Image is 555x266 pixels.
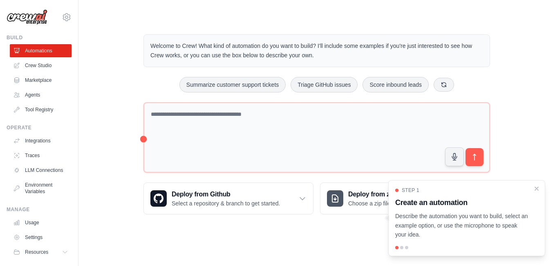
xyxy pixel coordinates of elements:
[291,77,358,92] button: Triage GitHub issues
[10,164,72,177] a: LLM Connections
[10,44,72,57] a: Automations
[10,134,72,147] a: Integrations
[10,178,72,198] a: Environment Variables
[10,59,72,72] a: Crew Studio
[172,199,280,207] p: Select a repository & branch to get started.
[179,77,286,92] button: Summarize customer support tickets
[150,41,483,60] p: Welcome to Crew! What kind of automation do you want to build? I'll include some examples if you'...
[7,124,72,131] div: Operate
[363,77,429,92] button: Score inbound leads
[7,206,72,213] div: Manage
[348,199,417,207] p: Choose a zip file to upload.
[7,9,47,25] img: Logo
[10,149,72,162] a: Traces
[10,88,72,101] a: Agents
[395,197,528,208] h3: Create an automation
[10,216,72,229] a: Usage
[10,231,72,244] a: Settings
[533,185,540,192] button: Close walkthrough
[7,34,72,41] div: Build
[172,189,280,199] h3: Deploy from Github
[348,189,417,199] h3: Deploy from zip file
[395,212,528,239] p: Describe the automation you want to build, select an example option, or use the microphone to spe...
[25,249,48,255] span: Resources
[10,246,72,259] button: Resources
[402,187,419,194] span: Step 1
[10,103,72,116] a: Tool Registry
[10,74,72,87] a: Marketplace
